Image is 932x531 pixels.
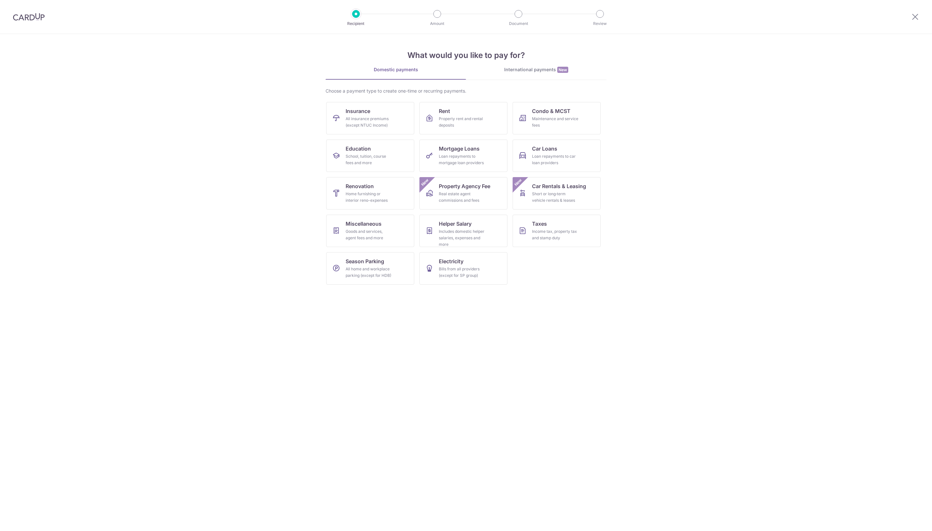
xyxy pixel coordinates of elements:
[326,140,414,172] a: EducationSchool, tuition, course fees and more
[346,266,392,279] div: All home and workplace parking (except for HDB)
[346,145,371,153] span: Education
[346,220,382,228] span: Miscellaneous
[532,116,579,129] div: Maintenance and service fees
[346,228,392,241] div: Goods and services, agent fees and more
[532,145,557,153] span: Car Loans
[532,107,571,115] span: Condo & MCST
[346,116,392,129] div: All insurance premiums (except NTUC Income)
[413,20,461,27] p: Amount
[513,102,601,134] a: Condo & MCSTMaintenance and service fees
[326,50,606,61] h4: What would you like to pay for?
[532,220,547,228] span: Taxes
[439,266,485,279] div: Bills from all providers (except for SP group)
[466,66,606,73] div: International payments
[494,20,542,27] p: Document
[326,252,414,285] a: Season ParkingAll home and workplace parking (except for HDB)
[513,215,601,247] a: TaxesIncome tax, property tax and stamp duty
[419,252,507,285] a: ElectricityBills from all providers (except for SP group)
[532,153,579,166] div: Loan repayments to car loan providers
[326,102,414,134] a: InsuranceAll insurance premiums (except NTUC Income)
[419,140,507,172] a: Mortgage LoansLoan repayments to mortgage loan providers
[439,182,490,190] span: Property Agency Fee
[419,215,507,247] a: Helper SalaryIncludes domestic helper salaries, expenses and more
[439,153,485,166] div: Loan repayments to mortgage loan providers
[419,102,507,134] a: RentProperty rent and rental deposits
[576,20,624,27] p: Review
[326,66,466,73] div: Domestic payments
[532,191,579,204] div: Short or long‑term vehicle rentals & leases
[439,220,472,228] span: Helper Salary
[346,107,370,115] span: Insurance
[513,177,524,188] span: New
[439,228,485,248] div: Includes domestic helper salaries, expenses and more
[513,140,601,172] a: Car LoansLoan repayments to car loan providers
[439,107,450,115] span: Rent
[532,228,579,241] div: Income tax, property tax and stamp duty
[346,182,374,190] span: Renovation
[420,177,430,188] span: New
[346,257,384,265] span: Season Parking
[439,116,485,129] div: Property rent and rental deposits
[439,191,485,204] div: Real estate agent commissions and fees
[326,215,414,247] a: MiscellaneousGoods and services, agent fees and more
[326,177,414,209] a: RenovationHome furnishing or interior reno-expenses
[13,13,45,21] img: CardUp
[513,177,601,209] a: Car Rentals & LeasingShort or long‑term vehicle rentals & leasesNew
[439,257,463,265] span: Electricity
[419,177,507,209] a: Property Agency FeeReal estate agent commissions and feesNew
[326,88,606,94] div: Choose a payment type to create one-time or recurring payments.
[346,153,392,166] div: School, tuition, course fees and more
[532,182,586,190] span: Car Rentals & Leasing
[346,191,392,204] div: Home furnishing or interior reno-expenses
[557,67,568,73] span: New
[439,145,480,153] span: Mortgage Loans
[332,20,380,27] p: Recipient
